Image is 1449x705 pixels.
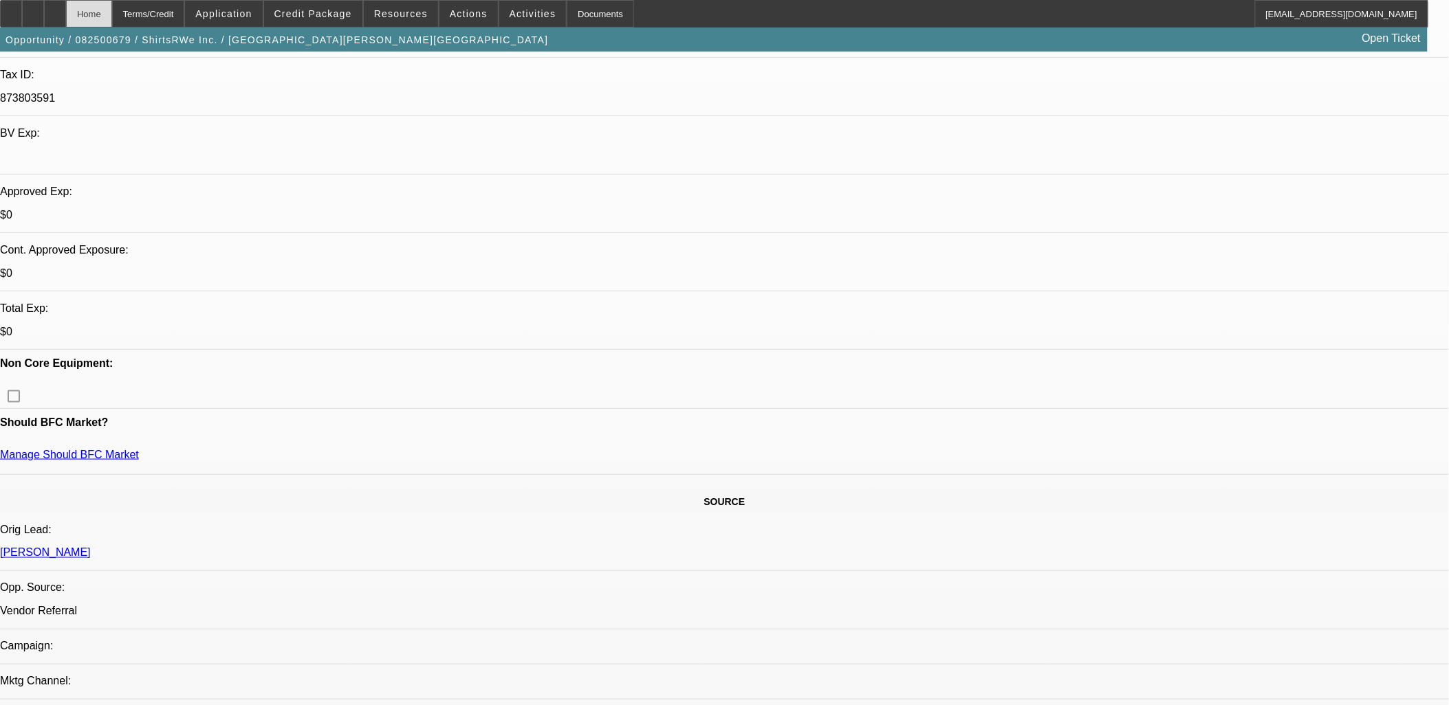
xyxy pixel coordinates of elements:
span: Opportunity / 082500679 / ShirtsRWe Inc. / [GEOGRAPHIC_DATA][PERSON_NAME][GEOGRAPHIC_DATA] [6,34,548,45]
span: SOURCE [704,496,745,507]
a: Open Ticket [1357,27,1426,50]
button: Activities [499,1,567,27]
button: Application [185,1,262,27]
span: Actions [450,8,488,19]
button: Actions [439,1,498,27]
button: Resources [364,1,438,27]
span: Activities [510,8,556,19]
span: Resources [374,8,428,19]
span: Credit Package [274,8,352,19]
button: Credit Package [264,1,362,27]
span: Application [195,8,252,19]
